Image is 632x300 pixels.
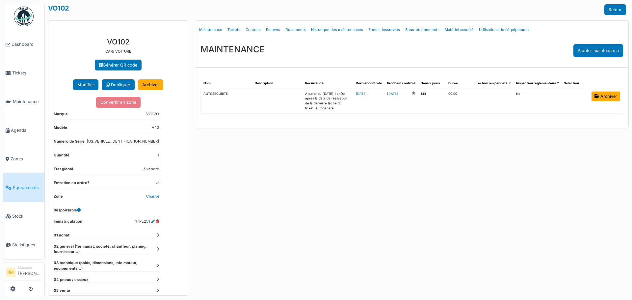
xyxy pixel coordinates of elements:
span: Dashboard [12,41,42,47]
dt: Entretien en ordre? [54,180,89,188]
a: Zones desservies [366,22,403,38]
th: Prochain contrôle [384,78,418,89]
th: Dans x jours [418,78,446,89]
a: Zones [3,145,44,173]
p: CAR/ VOITURE [54,49,183,54]
th: Technicien par défaut [473,78,513,89]
a: Tickets [3,59,44,87]
span: Agenda [11,127,42,133]
a: Agenda [3,116,44,145]
h3: VO102 [54,38,183,46]
th: Sélection [561,78,589,89]
a: Charroi [146,194,159,199]
a: Archiver [138,79,163,90]
th: Description [252,78,303,89]
dt: 04 pneus / essieux [54,277,159,283]
a: Maintenance [197,22,225,38]
td: 144 [418,89,446,114]
th: Inspection réglementaire ? [513,78,561,89]
a: Archiver [592,92,620,101]
a: [DATE] [356,92,367,95]
a: RM Manager[PERSON_NAME] [6,265,42,281]
button: Modifier [73,79,98,90]
li: RM [6,267,15,277]
div: Ajouter maintenance [573,44,623,57]
a: Stock [3,202,44,231]
a: Maintenance [3,87,44,116]
dt: Quantité [54,152,69,161]
a: Historique des maintenances [308,22,366,38]
span: Zones [11,156,42,162]
dt: 01 achat [54,232,159,238]
span: translation missing: fr.shared.no [516,92,520,95]
a: VO102 [48,4,69,12]
dt: État global [54,166,73,175]
dt: Responsable [54,207,81,213]
th: Durée [446,78,473,89]
span: Équipements [13,184,42,191]
td: 00:00 [446,89,473,114]
dd: à vendre [144,166,159,172]
a: Générer QR code [95,60,142,70]
span: Tickets [12,70,42,76]
dt: 03 technique (poids, dimensions, info moteur, équipements...) [54,260,159,271]
a: Statistiques [3,231,44,259]
dt: Zone [54,194,63,202]
dd: VOLVO [146,111,159,117]
dd: V40 [152,125,159,130]
th: Nom [201,78,252,89]
dd: [US_VEHICLE_IDENTIFICATION_NUMBER] [87,139,159,144]
dt: Marque [54,111,68,120]
span: Statistiques [12,242,42,248]
td: À partir du [DATE] 1 an(s) après la date de réalisation de la dernière tâche du ticket. Autogénéré. [303,89,353,114]
h3: MAINTENANCE [200,44,265,54]
div: Manager [18,265,42,270]
a: Documents [283,22,308,38]
span: Maintenance [13,98,42,105]
img: Badge_color-CXgf-gQk.svg [14,7,34,26]
td: AUTOSECURITE [201,89,252,114]
a: Relevés [263,22,283,38]
dt: Immatriculation [54,219,82,227]
dd: 1TPE251 [135,219,159,224]
a: [DATE] [387,92,398,96]
dt: Modèle [54,125,67,133]
dt: 05 vente [54,288,159,293]
a: Tickets [225,22,243,38]
a: Dashboard [3,30,44,59]
a: Utilisations de l'équipement [476,22,532,38]
dt: Numéro de Série [54,139,85,147]
a: Contrats [243,22,263,38]
a: Matériel associé [442,22,476,38]
th: Dernier contrôle [353,78,384,89]
li: [PERSON_NAME] [18,265,42,279]
dd: 1 [157,152,159,158]
a: Sous-équipements [403,22,442,38]
th: Récurrence [303,78,353,89]
dt: 02 general (1er immat, société, chauffeur, planing, fournisseur...) [54,244,159,255]
a: Équipements [3,173,44,202]
a: Retour [604,4,626,15]
span: Stock [12,213,42,219]
a: Dupliquer [102,79,135,90]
